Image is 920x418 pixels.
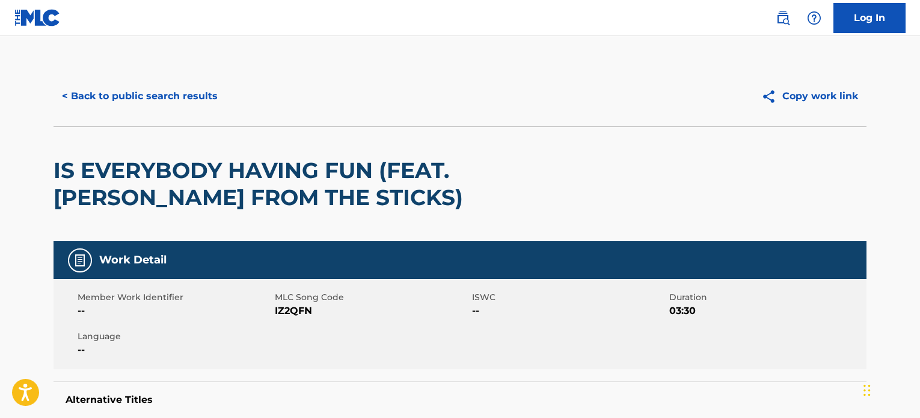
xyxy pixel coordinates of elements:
span: -- [472,304,666,318]
img: help [807,11,821,25]
h5: Work Detail [99,253,167,267]
iframe: Chat Widget [860,360,920,418]
img: MLC Logo [14,9,61,26]
span: IZ2QFN [275,304,469,318]
h2: IS EVERYBODY HAVING FUN (FEAT. [PERSON_NAME] FROM THE STICKS) [54,157,541,211]
span: Duration [669,291,863,304]
button: Copy work link [753,81,866,111]
img: search [776,11,790,25]
span: 03:30 [669,304,863,318]
span: Language [78,330,272,343]
div: Drag [863,372,871,408]
a: Public Search [771,6,795,30]
span: MLC Song Code [275,291,469,304]
span: ISWC [472,291,666,304]
span: -- [78,343,272,357]
button: < Back to public search results [54,81,226,111]
img: Copy work link [761,89,782,104]
a: Log In [833,3,906,33]
span: -- [78,304,272,318]
h5: Alternative Titles [66,394,854,406]
span: Member Work Identifier [78,291,272,304]
div: Help [802,6,826,30]
img: Work Detail [73,253,87,268]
